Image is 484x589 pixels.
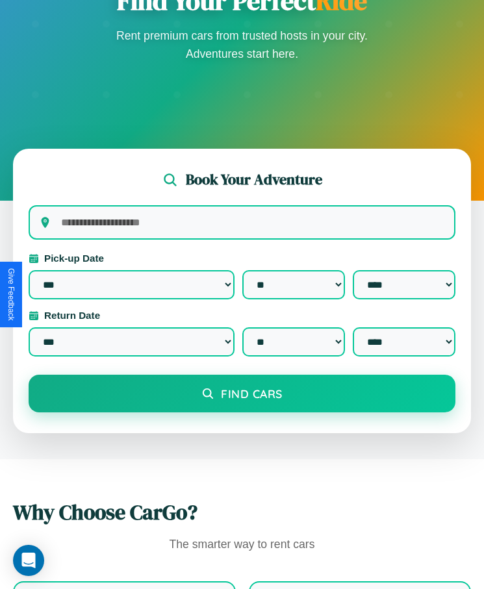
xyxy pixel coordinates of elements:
[29,310,455,321] label: Return Date
[29,375,455,412] button: Find Cars
[6,268,16,321] div: Give Feedback
[13,545,44,576] div: Open Intercom Messenger
[13,534,471,555] p: The smarter way to rent cars
[29,253,455,264] label: Pick-up Date
[186,169,322,190] h2: Book Your Adventure
[13,498,471,527] h2: Why Choose CarGo?
[112,27,372,63] p: Rent premium cars from trusted hosts in your city. Adventures start here.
